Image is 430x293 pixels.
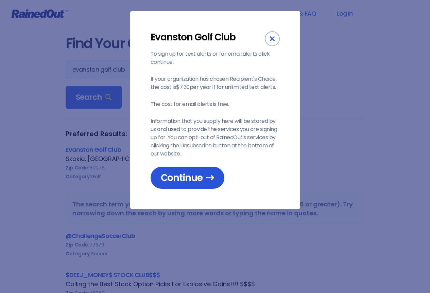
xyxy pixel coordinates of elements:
div: Close [265,31,280,46]
p: Information that you supply here will be stored by us and used to provide the services you are si... [151,117,280,158]
p: If your organization has chosen Recipient's Choice, the cost is $7.30 per year if for unlimited t... [151,75,280,91]
p: To sign up for text alerts or for email alerts click continue. [151,50,280,66]
div: Evanston Golf Club [151,31,265,43]
p: The cost for email alerts is free. [151,100,280,108]
span: Continue [161,172,214,184]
